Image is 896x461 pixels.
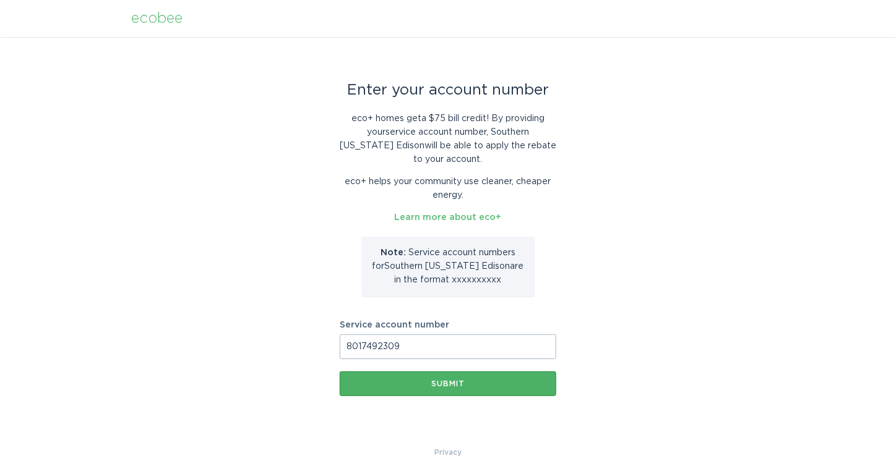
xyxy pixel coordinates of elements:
[131,12,183,25] div: ecobee
[381,248,406,257] strong: Note:
[340,112,556,166] p: eco+ homes get a $75 bill credit ! By providing your service account number , Southern [US_STATE]...
[340,175,556,202] p: eco+ helps your community use cleaner, cheaper energy.
[371,246,525,287] p: Service account number s for Southern [US_STATE] Edison are in the format xxxxxxxxxx
[340,321,556,329] label: Service account number
[346,380,550,387] div: Submit
[340,371,556,396] button: Submit
[340,83,556,97] div: Enter your account number
[434,446,462,459] a: Privacy Policy & Terms of Use
[395,213,502,222] a: Learn more about eco+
